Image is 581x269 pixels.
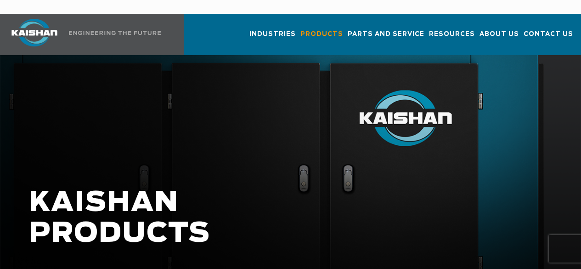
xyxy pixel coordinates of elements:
span: Resources [429,29,475,40]
span: Contact Us [524,29,573,40]
span: About Us [479,29,519,40]
span: Products [300,29,343,40]
span: Industries [249,29,296,40]
span: Parts and Service [348,29,424,40]
a: About Us [479,22,519,53]
a: Products [300,22,343,53]
a: Industries [249,22,296,53]
img: Engineering the future [69,31,161,35]
a: Contact Us [524,22,573,53]
a: Resources [429,22,475,53]
h1: KAISHAN PRODUCTS [29,188,463,249]
a: Parts and Service [348,22,424,53]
